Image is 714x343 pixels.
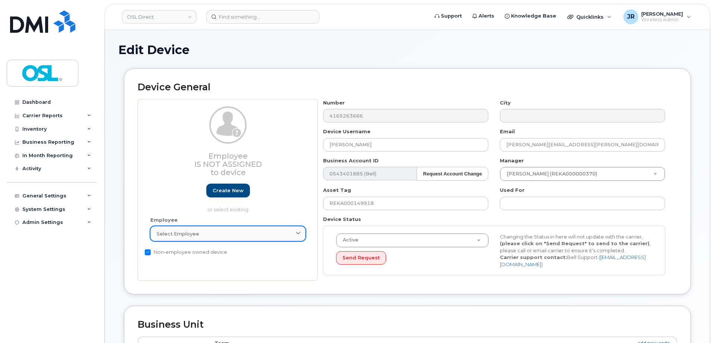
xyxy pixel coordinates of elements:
strong: (please click on "Send Request" to send to the carrier) [500,240,649,246]
h2: Device General [138,82,677,93]
span: to device [210,168,246,177]
label: Device Username [323,128,370,135]
a: Active [336,234,488,247]
a: Select employee [150,226,306,241]
a: [PERSON_NAME] (REKA000000370) [500,167,665,181]
label: Asset Tag [323,187,351,194]
button: Send Request [336,251,386,265]
div: Changing the Status in here will not update with the carrier, , please call or email carrier to e... [494,233,658,268]
label: Employee [150,216,178,224]
span: Select employee [157,230,199,237]
h1: Edit Device [118,43,696,56]
label: Email [500,128,515,135]
p: or select existing [150,206,306,213]
h3: Employee [150,152,306,177]
button: Request Account Change [417,167,488,181]
label: Used For [500,187,524,194]
strong: Request Account Change [423,171,482,177]
label: Device Status [323,216,361,223]
label: Business Account ID [323,157,379,164]
h2: Business Unit [138,319,677,330]
span: Is not assigned [194,160,262,169]
label: Number [323,99,345,106]
span: Active [338,237,358,243]
span: [PERSON_NAME] (REKA000000370) [502,171,597,177]
label: Manager [500,157,524,164]
a: Create new [206,184,250,197]
label: Non-employee owned device [145,248,227,257]
label: City [500,99,511,106]
strong: Carrier support contact: [500,254,567,260]
input: Non-employee owned device [145,249,151,255]
a: [EMAIL_ADDRESS][DOMAIN_NAME] [500,254,646,267]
